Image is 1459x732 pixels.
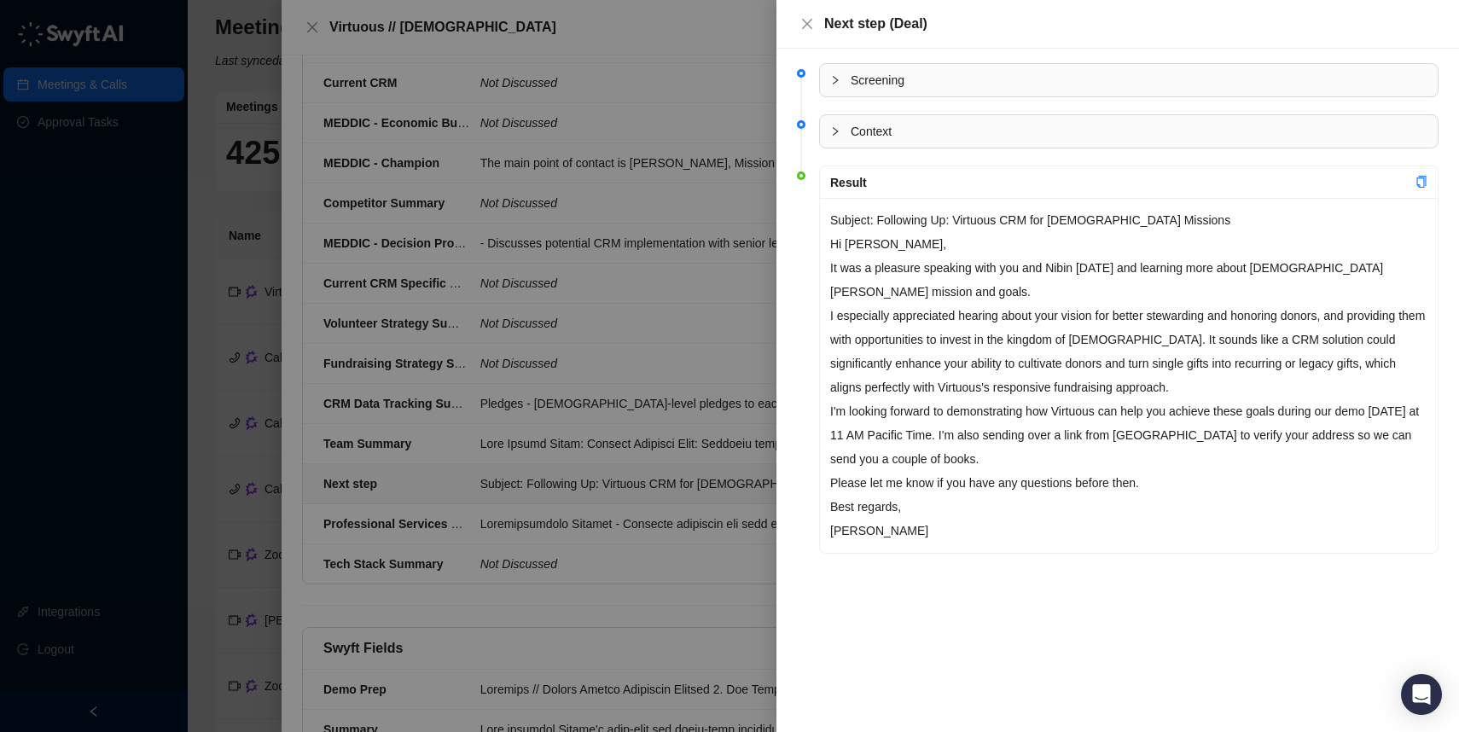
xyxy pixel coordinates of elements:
div: Next step (Deal) [824,14,1439,34]
p: I especially appreciated hearing about your vision for better stewarding and honoring donors, and... [830,304,1427,399]
div: Context [820,115,1438,148]
span: Screening [851,71,1427,90]
span: collapsed [830,126,840,137]
span: close [800,17,814,31]
p: [PERSON_NAME] [830,519,1427,543]
span: collapsed [830,75,840,85]
p: Best regards, [830,495,1427,519]
p: I'm looking forward to demonstrating how Virtuous can help you achieve these goals during our dem... [830,399,1427,471]
div: Screening [820,64,1438,96]
span: copy [1415,176,1427,188]
button: Close [797,14,817,34]
p: Subject: Following Up: Virtuous CRM for [DEMOGRAPHIC_DATA] Missions [830,208,1427,232]
div: Open Intercom Messenger [1401,674,1442,715]
div: Result [830,173,1415,192]
p: It was a pleasure speaking with you and Nibin [DATE] and learning more about [DEMOGRAPHIC_DATA][P... [830,256,1427,304]
span: Context [851,122,1427,141]
p: Please let me know if you have any questions before then. [830,471,1427,495]
p: Hi [PERSON_NAME], [830,232,1427,256]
